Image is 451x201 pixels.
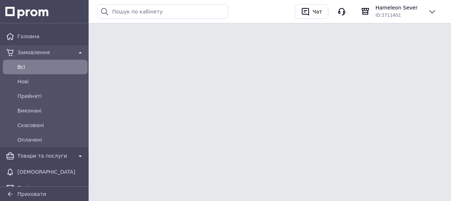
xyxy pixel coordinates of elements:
[311,6,324,17] div: Чат
[17,168,85,176] span: [DEMOGRAPHIC_DATA]
[295,4,328,19] button: Чат
[17,49,73,56] span: Замовлення
[17,107,85,114] span: Виконані
[17,122,85,129] span: Скасовані
[17,78,85,85] span: Нові
[17,33,85,40] span: Головна
[17,63,85,71] span: Всi
[375,13,401,18] span: ID: 3711401
[17,184,85,192] span: Повідомлення
[97,4,228,19] input: Пошук по кабінету
[17,152,73,159] span: Товари та послуги
[17,92,85,100] span: Прийняті
[17,136,85,143] span: Оплачені
[375,4,422,11] span: Hameleon Sever
[17,191,46,197] span: Приховати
